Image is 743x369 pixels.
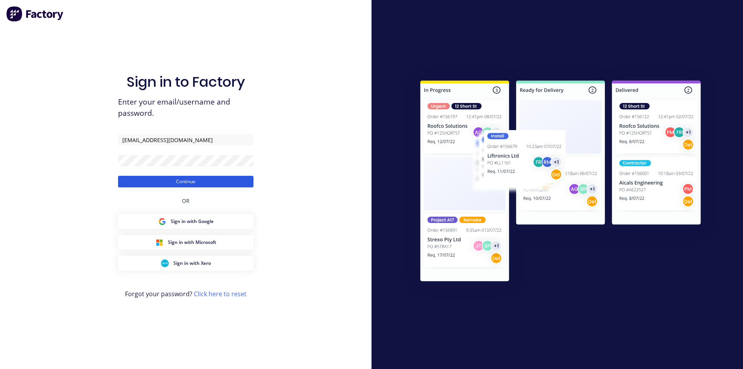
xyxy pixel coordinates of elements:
button: Google Sign inSign in with Google [118,214,253,229]
input: Email/Username [118,134,253,146]
button: Microsoft Sign inSign in with Microsoft [118,235,253,250]
img: Sign in [403,65,718,300]
span: Sign in with Xero [173,260,211,267]
a: Click here to reset [194,290,247,298]
button: Xero Sign inSign in with Xero [118,256,253,271]
span: Sign in with Google [171,218,214,225]
img: Google Sign in [158,218,166,225]
span: Sign in with Microsoft [168,239,216,246]
span: Enter your email/username and password. [118,96,253,119]
button: Continue [118,176,253,187]
h1: Sign in to Factory [127,74,245,90]
div: OR [182,187,190,214]
img: Microsoft Sign in [156,239,163,246]
span: Forgot your password? [125,289,247,299]
img: Xero Sign in [161,259,169,267]
img: Factory [6,6,64,22]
